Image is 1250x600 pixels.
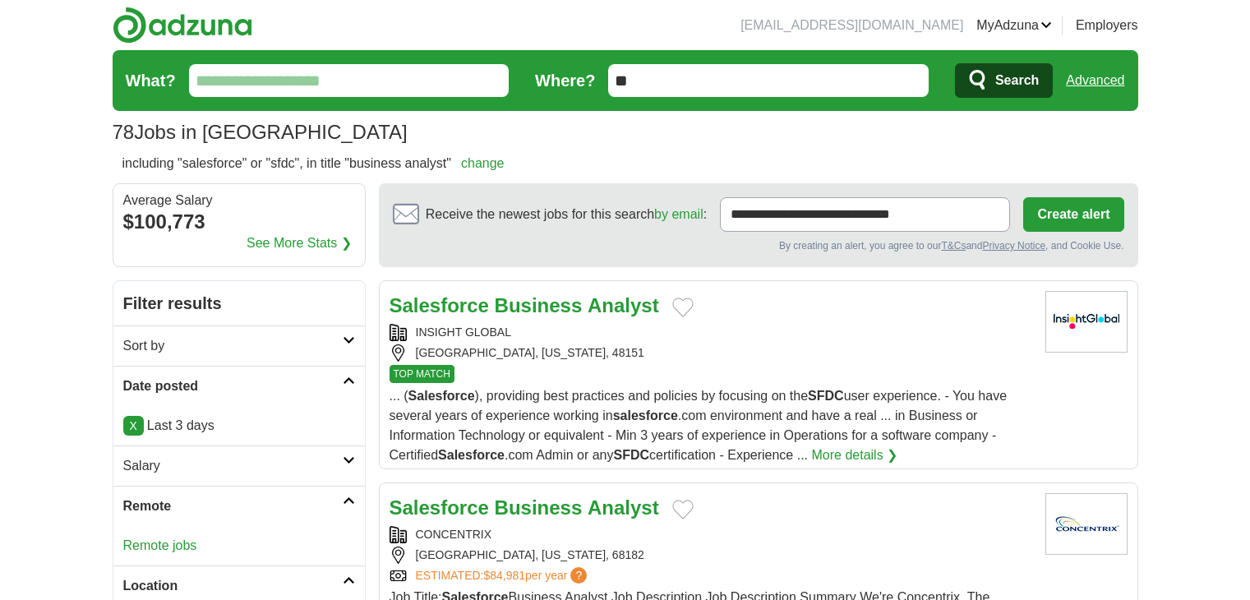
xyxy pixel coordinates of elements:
[982,240,1045,252] a: Privacy Notice
[955,63,1053,98] button: Search
[808,389,844,403] strong: SFDC
[1023,197,1123,232] button: Create alert
[123,416,355,436] p: Last 3 days
[123,576,343,596] h2: Location
[941,240,966,252] a: T&Cs
[390,344,1032,362] div: [GEOGRAPHIC_DATA], [US_STATE], 48151
[390,496,659,519] a: Salesforce Business Analyst
[247,233,352,253] a: See More Stats ❯
[123,416,144,436] a: X
[390,389,1008,462] span: ... ( ), providing best practices and policies by focusing on the user experience. - You have sev...
[113,325,365,366] a: Sort by
[672,298,694,317] button: Add to favorite jobs
[588,294,659,316] strong: Analyst
[113,118,135,147] span: 78
[416,567,591,584] a: ESTIMATED:$84,981per year?
[123,376,343,396] h2: Date posted
[535,68,595,93] label: Where?
[390,294,659,316] a: Salesforce Business Analyst
[113,366,365,406] a: Date posted
[123,336,343,356] h2: Sort by
[483,569,525,582] span: $84,981
[588,496,659,519] strong: Analyst
[613,408,678,422] strong: salesforce
[614,448,650,462] strong: SFDC
[1045,493,1128,555] img: Concentrix logo
[390,294,489,316] strong: Salesforce
[976,16,1052,35] a: MyAdzuna
[113,445,365,486] a: Salary
[390,496,489,519] strong: Salesforce
[113,121,408,143] h1: Jobs in [GEOGRAPHIC_DATA]
[113,281,365,325] h2: Filter results
[426,205,707,224] span: Receive the newest jobs for this search :
[390,365,454,383] span: TOP MATCH
[495,294,583,316] strong: Business
[654,207,703,221] a: by email
[1066,64,1124,97] a: Advanced
[123,207,355,237] div: $100,773
[126,68,176,93] label: What?
[438,448,505,462] strong: Salesforce
[672,500,694,519] button: Add to favorite jobs
[123,456,343,476] h2: Salary
[416,325,511,339] a: INSIGHT GLOBAL
[1045,291,1128,353] img: Insight Global logo
[122,154,505,173] h2: including "salesforce" or "sfdc", in title "business analyst"
[570,567,587,584] span: ?
[995,64,1039,97] span: Search
[1076,16,1138,35] a: Employers
[495,496,583,519] strong: Business
[408,389,475,403] strong: Salesforce
[393,238,1124,253] div: By creating an alert, you agree to our and , and Cookie Use.
[113,486,365,526] a: Remote
[123,538,197,552] a: Remote jobs
[812,445,898,465] a: More details ❯
[123,496,343,516] h2: Remote
[416,528,492,541] a: CONCENTRIX
[123,194,355,207] div: Average Salary
[113,7,252,44] img: Adzuna logo
[740,16,963,35] li: [EMAIL_ADDRESS][DOMAIN_NAME]
[461,156,505,170] a: change
[390,547,1032,564] div: [GEOGRAPHIC_DATA], [US_STATE], 68182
